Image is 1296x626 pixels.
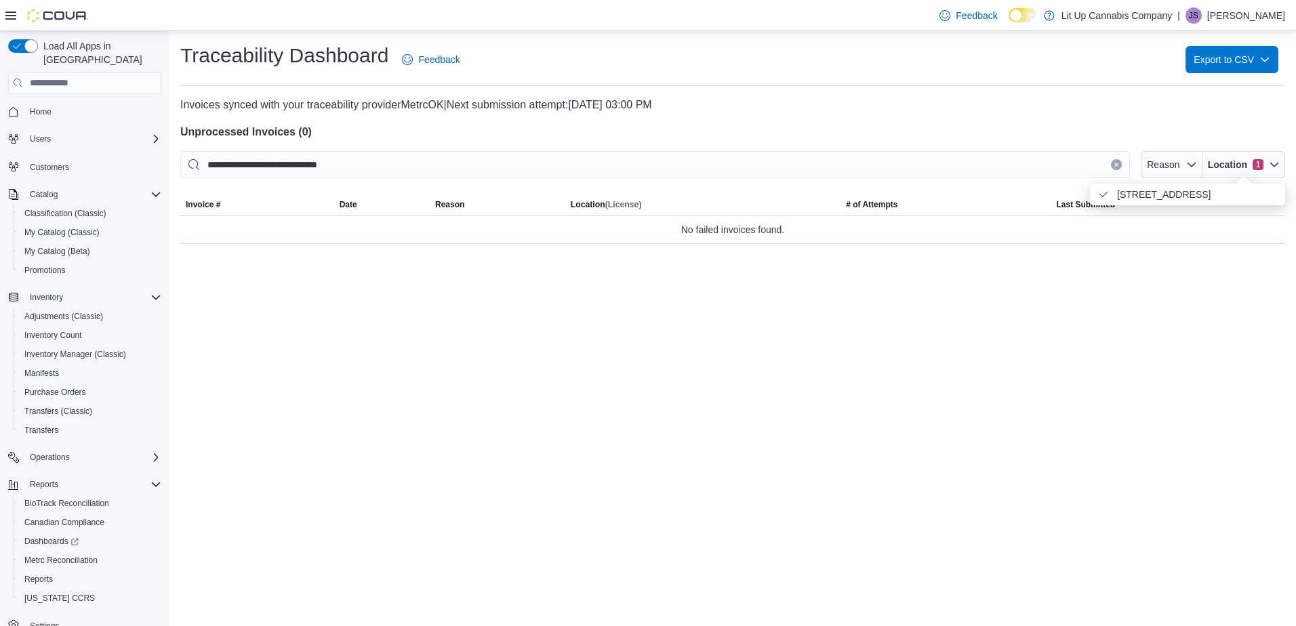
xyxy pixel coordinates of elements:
[24,425,58,436] span: Transfers
[24,186,63,203] button: Catalog
[24,208,106,219] span: Classification (Classic)
[1194,46,1270,73] span: Export to CSV
[19,403,161,419] span: Transfers (Classic)
[19,224,161,241] span: My Catalog (Classic)
[30,292,63,303] span: Inventory
[24,159,75,175] a: Customers
[30,133,51,144] span: Users
[19,590,100,606] a: [US_STATE] CCRS
[30,106,52,117] span: Home
[19,571,58,587] a: Reports
[19,346,131,362] a: Inventory Manager (Classic)
[418,53,460,66] span: Feedback
[435,199,464,210] span: Reason
[24,368,59,379] span: Manifests
[1009,8,1037,22] input: Dark Mode
[3,102,167,121] button: Home
[24,131,161,147] span: Users
[24,158,161,175] span: Customers
[38,39,161,66] span: Load All Apps in [GEOGRAPHIC_DATA]
[14,589,167,608] button: [US_STATE] CCRS
[14,383,167,402] button: Purchase Orders
[956,9,997,22] span: Feedback
[934,2,1003,29] a: Feedback
[24,406,92,417] span: Transfers (Classic)
[14,307,167,326] button: Adjustments (Classic)
[24,449,161,465] span: Operations
[14,532,167,551] a: Dashboards
[180,124,1285,140] h4: Unprocessed Invoices ( 0 )
[3,129,167,148] button: Users
[19,552,161,568] span: Metrc Reconciliation
[19,384,92,400] a: Purchase Orders
[30,452,70,463] span: Operations
[19,384,161,400] span: Purchase Orders
[1057,199,1116,210] span: Last Submitted
[1061,7,1172,24] p: Lit Up Cannabis Company
[24,476,161,493] span: Reports
[19,422,64,438] a: Transfers
[24,349,126,360] span: Inventory Manager (Classic)
[340,199,357,210] span: Date
[1207,7,1285,24] p: [PERSON_NAME]
[1208,158,1247,171] span: Location
[24,387,86,398] span: Purchase Orders
[24,330,82,341] span: Inventory Count
[24,311,103,322] span: Adjustments (Classic)
[27,9,88,22] img: Cova
[14,570,167,589] button: Reports
[24,186,161,203] span: Catalog
[19,514,161,530] span: Canadian Compliance
[605,200,642,209] span: (License)
[846,199,897,210] span: # of Attempts
[24,265,66,276] span: Promotions
[14,551,167,570] button: Metrc Reconciliation
[1177,7,1180,24] p: |
[24,498,109,509] span: BioTrack Reconciliation
[24,574,53,585] span: Reports
[19,533,84,549] a: Dashboards
[186,199,220,210] span: Invoice #
[14,421,167,440] button: Transfers
[397,46,465,73] a: Feedback
[24,246,90,257] span: My Catalog (Beta)
[681,222,785,238] span: No failed invoices found.
[19,422,161,438] span: Transfers
[19,224,105,241] a: My Catalog (Classic)
[3,288,167,307] button: Inventory
[14,364,167,383] button: Manifests
[24,289,161,306] span: Inventory
[447,99,569,110] span: Next submission attempt:
[334,194,430,215] button: Date
[24,104,57,120] a: Home
[30,162,69,173] span: Customers
[19,243,96,259] a: My Catalog (Beta)
[24,131,56,147] button: Users
[1186,46,1278,73] button: Export to CSV
[24,289,68,306] button: Inventory
[1090,184,1285,205] li: 1289 W Broadway
[19,205,161,222] span: Classification (Classic)
[3,185,167,204] button: Catalog
[571,199,642,210] span: Location (License)
[14,204,167,223] button: Classification (Classic)
[24,103,161,120] span: Home
[30,189,58,200] span: Catalog
[180,151,1130,178] input: This is a search bar. After typing your query, hit enter to filter the results lower in the page.
[3,448,167,467] button: Operations
[19,365,64,381] a: Manifests
[24,476,64,493] button: Reports
[19,365,161,381] span: Manifests
[14,513,167,532] button: Canadian Compliance
[19,514,110,530] a: Canadian Compliance
[19,590,161,606] span: Washington CCRS
[3,156,167,176] button: Customers
[1117,186,1277,203] span: [STREET_ADDRESS]
[19,327,161,343] span: Inventory Count
[24,593,95,604] span: [US_STATE] CCRS
[19,308,161,325] span: Adjustments (Classic)
[1189,7,1198,24] span: JS
[1253,159,1263,170] span: 1 active filters
[30,479,58,490] span: Reports
[571,199,642,210] h5: Location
